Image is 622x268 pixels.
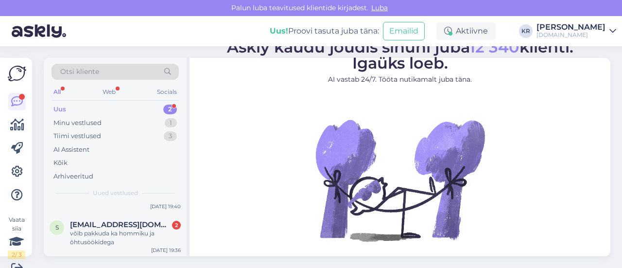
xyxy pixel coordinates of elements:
[270,26,288,36] b: Uus!
[53,131,101,141] div: Tiimi vestlused
[53,158,68,168] div: Kõik
[53,172,93,181] div: Arhiveeritud
[8,250,25,259] div: 2 / 3
[172,221,181,230] div: 2
[55,224,59,231] span: s
[151,247,181,254] div: [DATE] 19:36
[519,24,533,38] div: KR
[536,23,605,31] div: [PERSON_NAME]
[60,67,99,77] span: Otsi kliente
[93,189,138,197] span: Uued vestlused
[536,23,616,39] a: [PERSON_NAME][DOMAIN_NAME]
[155,86,179,98] div: Socials
[53,105,66,114] div: Uus
[227,37,573,72] span: Askly kaudu jõudis sinuni juba klienti. Igaüks loeb.
[368,3,391,12] span: Luba
[165,118,177,128] div: 1
[70,220,171,229] span: sydamlik@gmail.com
[8,66,26,81] img: Askly Logo
[270,25,379,37] div: Proovi tasuta juba täna:
[536,31,605,39] div: [DOMAIN_NAME]
[53,118,102,128] div: Minu vestlused
[8,215,25,259] div: Vaata siia
[101,86,118,98] div: Web
[469,37,519,56] span: 12 340
[312,92,487,268] img: No Chat active
[52,86,63,98] div: All
[70,229,181,247] div: võib pakkuda ka hommiku ja õhtusöökidega
[53,145,89,155] div: AI Assistent
[150,203,181,210] div: [DATE] 19:40
[383,22,425,40] button: Emailid
[164,131,177,141] div: 3
[163,105,177,114] div: 2
[436,22,496,40] div: Aktiivne
[227,74,573,85] p: AI vastab 24/7. Tööta nutikamalt juba täna.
